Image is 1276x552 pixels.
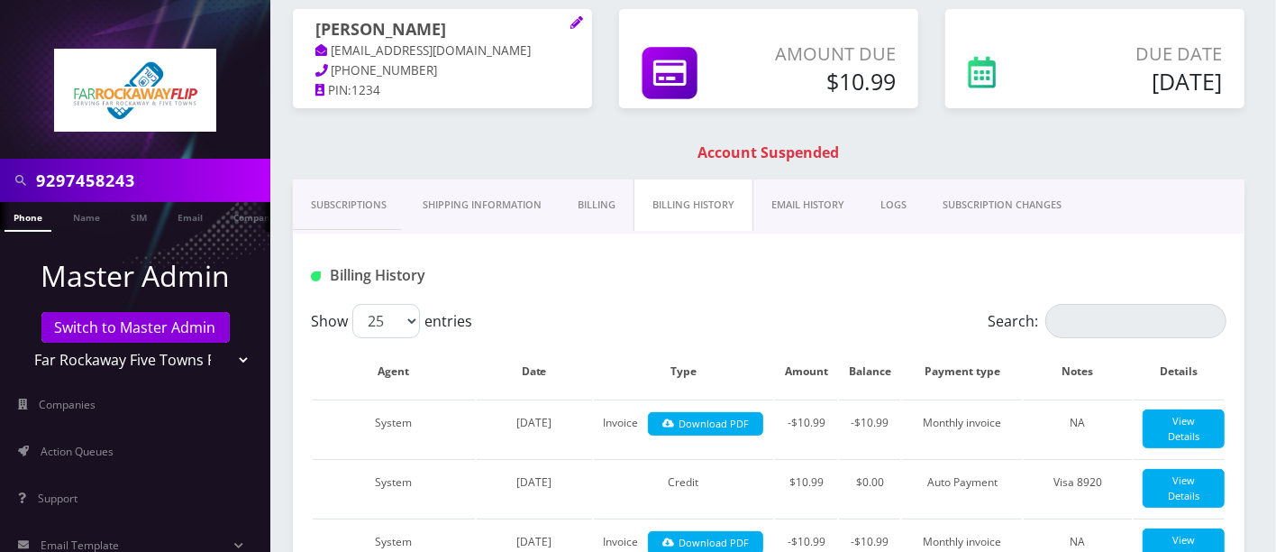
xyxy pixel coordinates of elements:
[902,459,1022,517] td: Auto Payment
[297,144,1240,161] h1: Account Suspended
[862,179,925,231] a: LOGS
[1045,304,1226,338] input: Search:
[224,202,285,230] a: Company
[38,491,77,506] span: Support
[1143,409,1225,448] a: View Details
[40,397,96,412] span: Companies
[405,179,560,231] a: Shipping Information
[839,459,900,517] td: $0.00
[925,179,1080,231] a: SUBSCRIPTION CHANGES
[315,82,351,100] a: PIN:
[775,400,837,457] td: -$10.99
[1143,469,1225,508] a: View Details
[351,82,380,98] span: 1234
[122,202,156,230] a: SIM
[759,41,896,68] p: Amount Due
[594,345,774,398] th: Type
[594,459,774,517] td: Credit
[41,312,230,343] a: Switch to Master Admin
[516,415,551,430] span: [DATE]
[54,49,216,132] img: Far Rockaway Five Towns Flip
[1062,41,1222,68] p: Due Date
[313,459,475,517] td: System
[311,304,472,338] label: Show entries
[293,179,405,231] a: Subscriptions
[311,267,598,284] h1: Billing History
[633,179,753,231] a: Billing History
[516,534,551,549] span: [DATE]
[516,474,551,490] span: [DATE]
[988,304,1226,338] label: Search:
[1024,400,1132,457] td: NA
[36,163,266,198] input: Search in Company
[902,345,1022,398] th: Payment type
[1024,345,1132,398] th: Notes
[594,400,774,457] td: Invoice
[839,345,900,398] th: Balance
[753,179,862,231] a: EMAIL HISTORY
[5,202,51,232] a: Phone
[648,412,764,437] a: Download PDF
[560,179,633,231] a: Billing
[775,345,837,398] th: Amount
[64,202,109,230] a: Name
[477,345,592,398] th: Date
[1062,68,1222,95] h5: [DATE]
[1024,459,1132,517] td: Visa 8920
[759,68,896,95] h5: $10.99
[1134,345,1225,398] th: Details
[313,400,475,457] td: System
[313,345,475,398] th: Agent
[332,62,438,78] span: [PHONE_NUMBER]
[839,400,900,457] td: -$10.99
[902,400,1022,457] td: Monthly invoice
[775,459,837,517] td: $10.99
[315,42,532,60] a: [EMAIL_ADDRESS][DOMAIN_NAME]
[169,202,212,230] a: Email
[352,304,420,338] select: Showentries
[41,444,114,459] span: Action Queues
[315,20,570,41] h1: [PERSON_NAME]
